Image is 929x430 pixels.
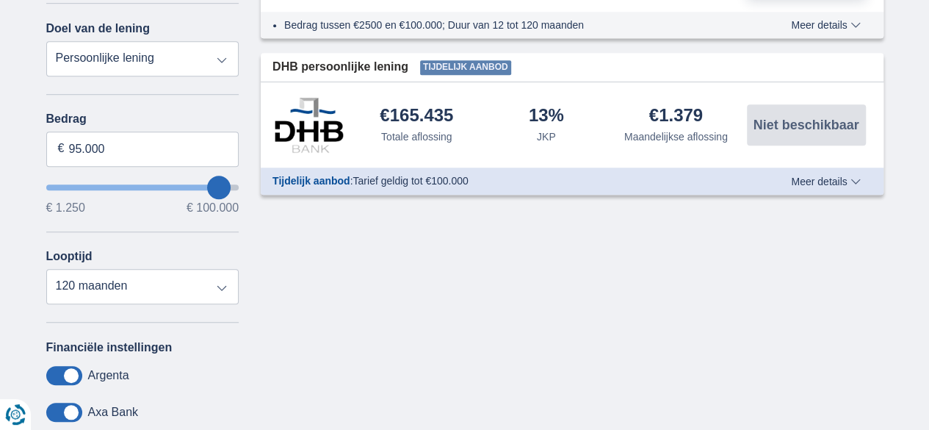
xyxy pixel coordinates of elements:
input: wantToBorrow [46,184,239,190]
li: Bedrag tussen €2500 en €100.000; Duur van 12 tot 120 maanden [284,18,737,32]
label: Financiële instellingen [46,341,173,354]
span: € 1.250 [46,202,85,214]
button: Niet beschikbaar [747,104,866,146]
span: € [58,140,65,157]
label: Looptijd [46,250,93,263]
img: product.pl.alt DHB Bank [272,97,346,153]
button: Meer details [780,176,871,187]
div: 13% [529,107,564,126]
button: Meer details [780,19,871,31]
div: Maandelijkse aflossing [624,129,728,144]
span: € 100.000 [187,202,239,214]
span: Meer details [791,20,860,30]
div: €165.435 [380,107,453,126]
label: Axa Bank [88,406,138,419]
div: Totale aflossing [381,129,452,144]
div: JKP [537,129,556,144]
label: Argenta [88,369,129,382]
div: €1.379 [649,107,703,126]
label: Doel van de lening [46,22,150,35]
span: DHB persoonlijke lening [272,59,408,76]
span: Tijdelijk aanbod [272,175,350,187]
span: Meer details [791,176,860,187]
div: : [261,173,749,188]
span: Niet beschikbaar [753,118,858,132]
span: Tijdelijk aanbod [420,60,511,75]
label: Bedrag [46,112,239,126]
span: Tarief geldig tot €100.000 [353,175,468,187]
